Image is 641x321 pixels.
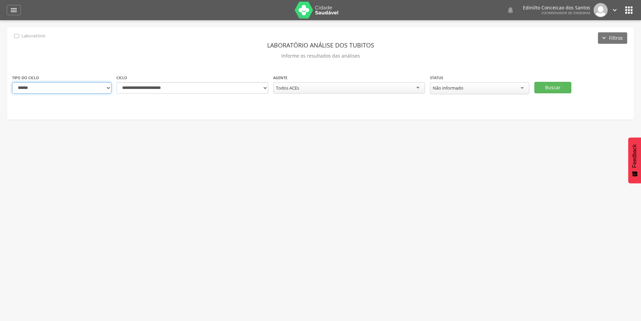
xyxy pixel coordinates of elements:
[12,39,629,51] header: Laboratório análise dos tubitos
[12,75,39,81] label: Tipo do ciclo
[13,32,21,40] i: 
[632,144,638,168] span: Feedback
[506,3,514,17] a: 
[628,137,641,183] button: Feedback - Mostrar pesquisa
[433,85,463,91] div: Não informado
[523,5,590,10] p: Edinilto Conceicao dos Santos
[7,5,21,15] a: 
[611,6,618,14] i: 
[506,6,514,14] i: 
[430,75,443,81] label: Status
[611,3,618,17] a: 
[22,33,45,39] p: Laboratório
[273,75,287,81] label: Agente
[598,32,627,44] button: Filtros
[10,6,18,14] i: 
[541,10,590,15] span: Coordenador de Endemias
[12,51,629,61] p: Informe os resultados das análises
[116,75,127,81] label: Ciclo
[624,5,634,15] i: 
[276,85,299,91] div: Todos ACEs
[534,82,571,93] button: Buscar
